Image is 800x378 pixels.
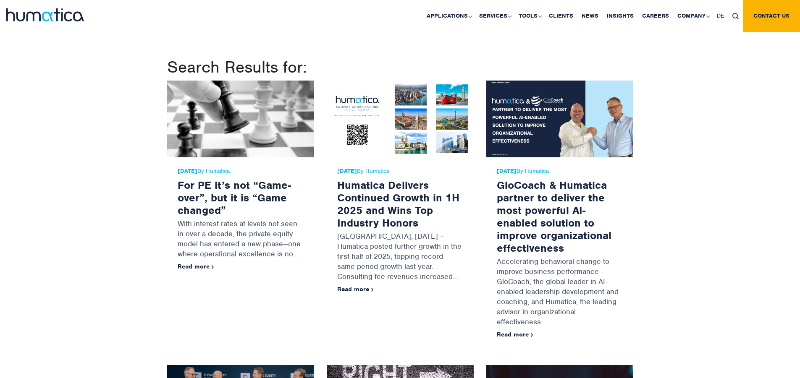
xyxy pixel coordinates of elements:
[531,333,533,337] img: arrowicon
[178,263,214,270] a: Read more
[497,178,611,255] a: GloCoach & Humatica partner to deliver the most powerful AI-enabled solution to improve organizat...
[486,81,633,157] img: GloCoach & Humatica partner to deliver the most powerful AI-enabled solution to improve organizat...
[497,331,533,338] a: Read more
[497,167,517,175] strong: [DATE]
[6,8,84,21] img: logo
[327,81,474,157] img: Humatica Delivers Continued Growth in 1H 2025 and Wins Top Industry Honors
[178,216,304,263] p: With interest rates at levels not seen in over a decade, the private equity model has entered a n...
[178,168,304,175] span: By Humatica
[337,167,357,175] strong: [DATE]
[167,81,314,157] img: For PE it’s not “Game-over”, but it is “Game changed”
[337,168,463,175] span: By Humatica
[337,285,374,293] a: Read more
[337,229,463,286] p: [GEOGRAPHIC_DATA], [DATE] – Humatica posted further growth in the first half of 2025, topping rec...
[212,265,214,269] img: arrowicon
[178,167,197,175] strong: [DATE]
[371,288,374,292] img: arrowicon
[167,57,633,77] h1: Search Results for:
[717,12,724,19] span: DE
[732,13,739,19] img: search_icon
[497,254,623,331] p: Accelerating behavioral change to improve business performance GloCoach, the global leader in AI-...
[497,168,623,175] span: By Humatica
[178,178,291,217] a: For PE it’s not “Game-over”, but it is “Game changed”
[337,178,459,229] a: Humatica Delivers Continued Growth in 1H 2025 and Wins Top Industry Honors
